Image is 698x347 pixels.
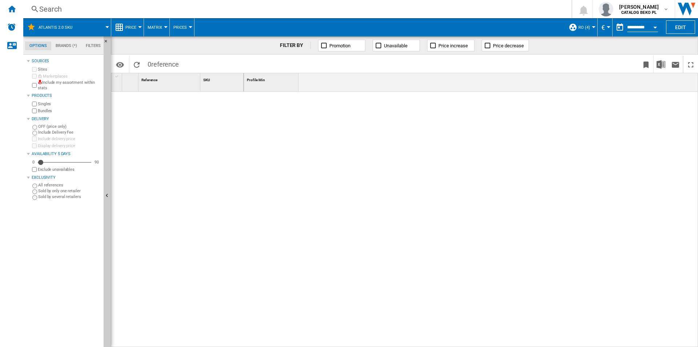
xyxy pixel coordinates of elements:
[38,136,101,142] label: Include delivery price
[32,81,37,90] input: Include my assortment within stats
[113,58,127,71] button: Options
[598,18,613,36] md-menu: Currency
[32,93,101,99] div: Products
[578,25,590,30] span: ro (4)
[27,18,107,36] div: Atlantis 2.0 SKU
[32,151,101,157] div: Availability 5 Days
[38,80,42,84] img: mysite-not-bg-18x18.png
[81,42,105,50] md-tab-item: Filters
[621,10,657,15] b: CATALOG BEKO PL
[32,143,37,148] input: Display delivery price
[32,116,101,122] div: Delivery
[245,73,298,84] div: Sort None
[31,159,36,165] div: 0
[619,3,659,11] span: [PERSON_NAME]
[7,23,16,31] img: alerts-logo.svg
[668,56,683,73] button: Send this report by email
[140,73,200,84] div: Sort None
[373,40,420,51] button: Unavailable
[482,40,529,51] button: Price decrease
[654,56,668,73] button: Download in Excel
[39,18,80,36] button: Atlantis 2.0 SKU
[32,125,37,130] input: OFF (price only)
[38,74,101,79] label: Marketplaces
[38,167,101,172] label: Exclude unavailables
[32,102,37,106] input: Singles
[578,18,594,36] button: ro (4)
[318,40,365,51] button: Promotion
[124,73,138,84] div: Sort None
[438,43,468,48] span: Price increase
[613,20,627,35] button: md-calendar
[569,18,594,36] div: ro (4)
[25,42,51,50] md-tab-item: Options
[173,25,187,30] span: Prices
[32,195,37,200] input: Sold by several retailers
[599,2,613,16] img: profile.jpg
[38,108,101,114] label: Bundles
[38,124,101,129] label: OFF (price only)
[151,60,179,68] span: reference
[329,43,350,48] span: Promotion
[38,188,101,194] label: Sold by only one retailer
[601,18,609,36] button: €
[202,73,244,84] div: Sort None
[38,143,101,149] label: Display delivery price
[144,56,182,71] span: 0
[32,67,37,72] input: Sites
[32,74,37,79] input: Marketplaces
[245,73,298,84] div: Profile Min Sort None
[38,159,91,166] md-slider: Availability
[141,78,157,82] span: Reference
[32,137,37,141] input: Include delivery price
[32,175,101,181] div: Exclusivity
[93,159,101,165] div: 90
[51,42,81,50] md-tab-item: Brands (*)
[39,4,553,14] div: Search
[38,194,101,200] label: Sold by several retailers
[148,18,166,36] button: Matrix
[32,109,37,113] input: Bundles
[203,78,210,82] span: SKU
[38,101,101,107] label: Singles
[173,18,190,36] button: Prices
[32,131,37,135] input: Include Delivery Fee
[125,18,140,36] button: Price
[649,20,662,33] button: Open calendar
[38,182,101,188] label: All references
[38,80,101,91] label: Include my assortment within stats
[657,60,665,69] img: excel-24x24.png
[32,58,101,64] div: Sources
[202,73,244,84] div: SKU Sort None
[32,184,37,188] input: All references
[32,167,37,172] input: Display delivery price
[639,56,653,73] button: Bookmark this report
[683,56,698,73] button: Maximize
[384,43,408,48] span: Unavailable
[247,78,265,82] span: Profile Min
[115,18,140,36] div: Price
[493,43,524,48] span: Price decrease
[38,67,101,72] label: Sites
[104,36,112,50] button: Hide
[39,25,72,30] span: Atlantis 2.0 SKU
[125,25,136,30] span: Price
[38,130,101,135] label: Include Delivery Fee
[601,24,605,31] span: €
[666,20,695,34] button: Edit
[32,189,37,194] input: Sold by only one retailer
[280,42,311,49] div: FILTER BY
[129,56,144,73] button: Reload
[140,73,200,84] div: Reference Sort None
[148,25,162,30] span: Matrix
[427,40,474,51] button: Price increase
